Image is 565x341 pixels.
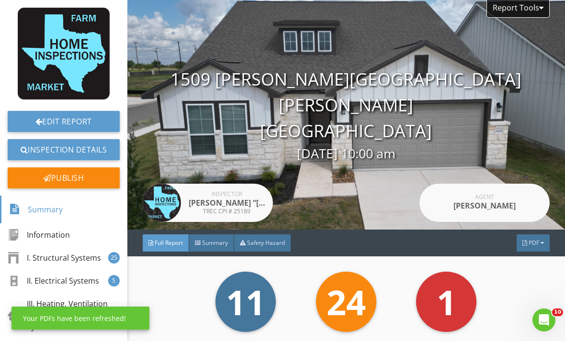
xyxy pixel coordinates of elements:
[8,229,70,241] div: Information
[8,252,101,264] div: I. Structural Systems
[8,139,120,160] a: Inspection Details
[529,239,539,247] span: PDF
[18,8,110,99] img: logo1.png
[247,239,285,247] span: Safety Hazard
[23,313,126,323] div: Your PDFs have been refreshed!
[437,278,456,325] span: 1
[532,308,555,331] iframe: Intercom live chat
[108,252,120,264] div: 25
[8,275,99,286] div: II. Electrical Systems
[143,184,273,222] a: Inspector [PERSON_NAME] “[PERSON_NAME]” [PERSON_NAME] TREC CPI # 25189
[446,194,523,200] div: Agent
[189,209,265,214] div: TREC CPI # 25189
[189,191,265,197] div: Inspector
[189,197,265,209] div: [PERSON_NAME] “[PERSON_NAME]” [PERSON_NAME]
[108,275,120,286] div: 5
[9,201,63,218] div: Summary
[226,278,265,325] span: 11
[143,184,181,222] img: logo.png
[327,278,366,325] span: 24
[155,239,183,247] span: Full Report
[8,298,120,332] div: III. Heating, Ventilation and Air Conditioning Systems
[8,111,120,132] a: Edit Report
[202,239,228,247] span: Summary
[552,308,563,316] span: 10
[8,167,120,188] div: Publish
[446,200,523,211] div: [PERSON_NAME]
